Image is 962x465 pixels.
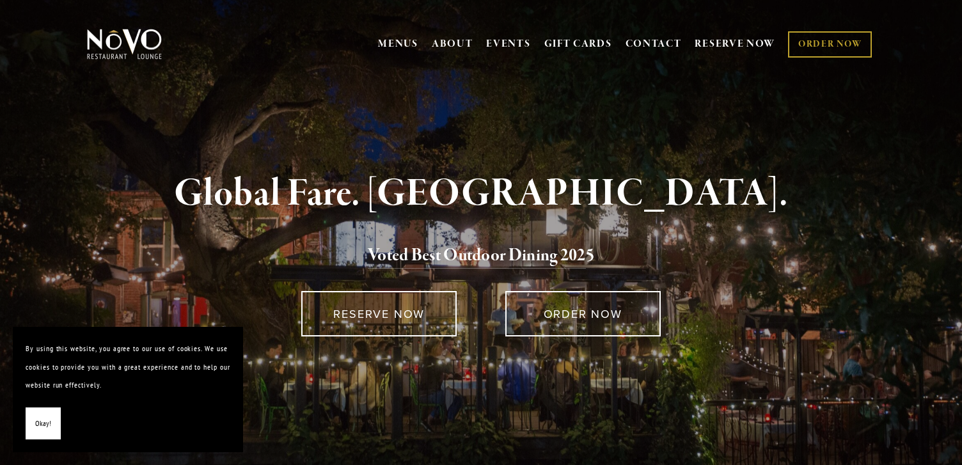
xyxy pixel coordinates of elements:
[84,28,164,60] img: Novo Restaurant &amp; Lounge
[108,242,854,269] h2: 5
[26,407,61,440] button: Okay!
[695,32,775,56] a: RESERVE NOW
[35,414,51,433] span: Okay!
[368,244,586,269] a: Voted Best Outdoor Dining 202
[626,32,682,56] a: CONTACT
[301,291,457,336] a: RESERVE NOW
[788,31,872,58] a: ORDER NOW
[544,32,612,56] a: GIFT CARDS
[378,38,418,51] a: MENUS
[26,340,230,395] p: By using this website, you agree to our use of cookies. We use cookies to provide you with a grea...
[505,291,661,336] a: ORDER NOW
[432,38,473,51] a: ABOUT
[486,38,530,51] a: EVENTS
[174,169,787,218] strong: Global Fare. [GEOGRAPHIC_DATA].
[13,327,243,452] section: Cookie banner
